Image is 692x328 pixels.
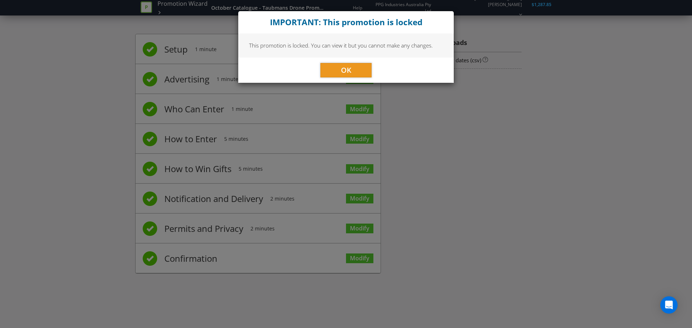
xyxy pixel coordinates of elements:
[320,63,372,77] button: OK
[270,17,422,28] strong: IMPORTANT: This promotion is locked
[660,296,678,314] div: Open Intercom Messenger
[238,33,454,57] div: This promotion is locked. You can view it but you cannot make any changes.
[341,65,351,75] span: OK
[238,11,454,33] div: Close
